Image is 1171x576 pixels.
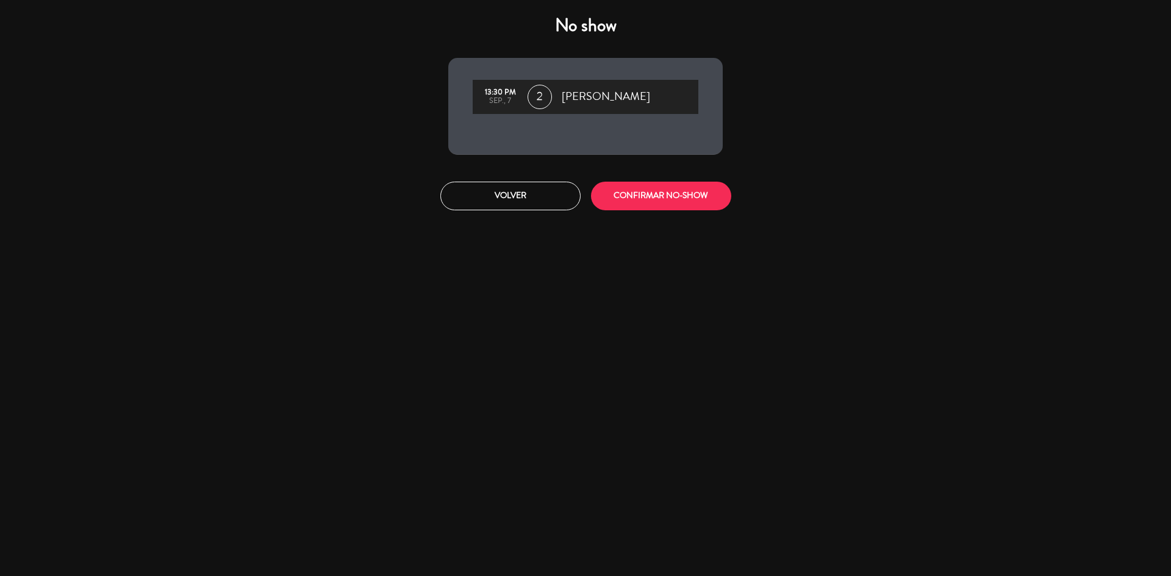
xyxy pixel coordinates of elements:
button: CONFIRMAR NO-SHOW [591,182,731,210]
h4: No show [448,15,723,37]
span: 2 [528,85,552,109]
div: sep., 7 [479,97,521,105]
button: Volver [440,182,581,210]
div: 13:30 PM [479,88,521,97]
span: [PERSON_NAME] [562,88,650,106]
